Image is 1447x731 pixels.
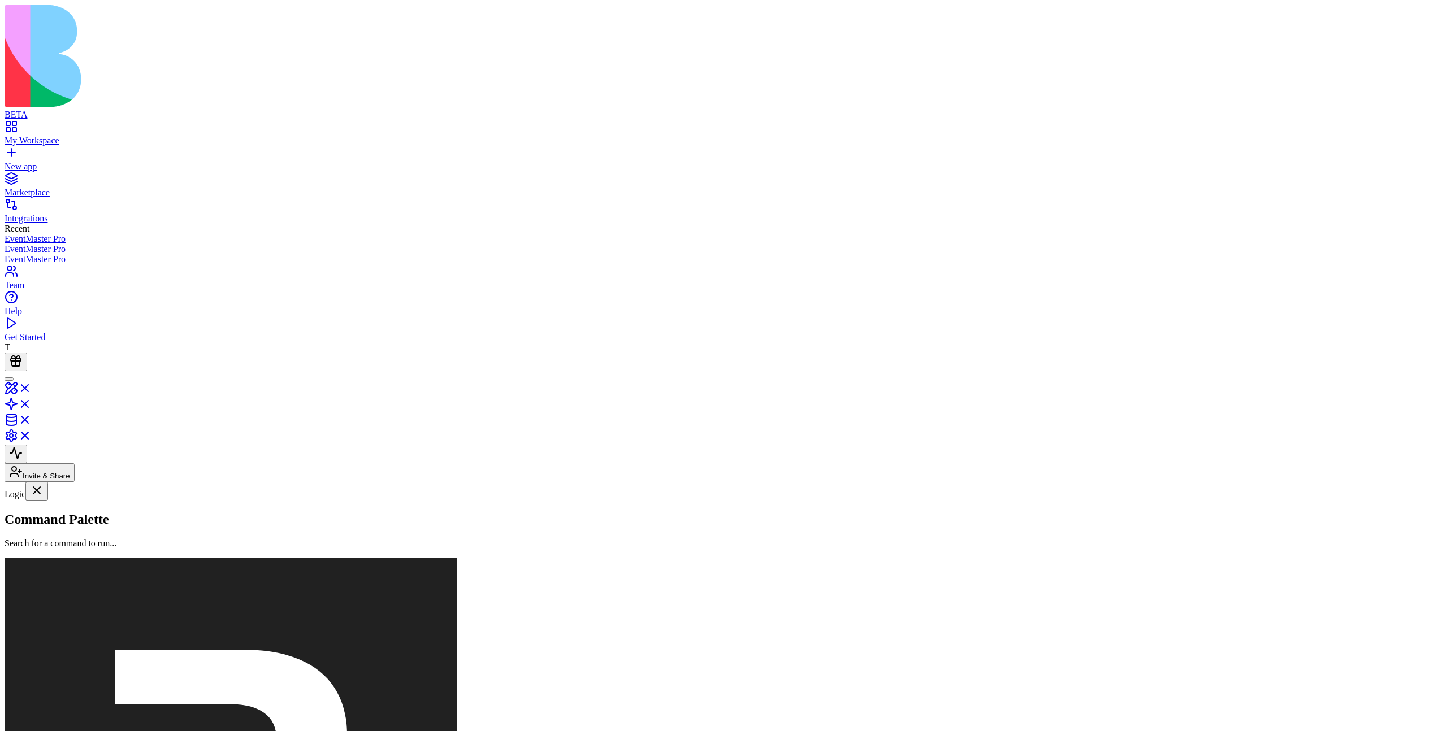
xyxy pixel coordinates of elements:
[5,538,1442,549] p: Search for a command to run...
[5,136,1442,146] div: My Workspace
[5,99,1442,120] a: BETA
[5,244,1442,254] a: EventMaster Pro
[5,177,1442,198] a: Marketplace
[5,489,25,499] span: Logic
[5,322,1442,342] a: Get Started
[5,296,1442,316] a: Help
[5,110,1442,120] div: BETA
[5,188,1442,198] div: Marketplace
[5,151,1442,172] a: New app
[5,342,10,352] span: T
[5,162,1442,172] div: New app
[5,214,1442,224] div: Integrations
[5,234,1442,244] a: EventMaster Pro
[5,5,459,107] img: logo
[5,306,1442,316] div: Help
[5,125,1442,146] a: My Workspace
[5,463,75,482] button: Invite & Share
[5,224,29,233] span: Recent
[5,203,1442,224] a: Integrations
[5,280,1442,290] div: Team
[5,332,1442,342] div: Get Started
[5,512,1442,527] h2: Command Palette
[5,270,1442,290] a: Team
[5,254,1442,264] a: EventMaster Pro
